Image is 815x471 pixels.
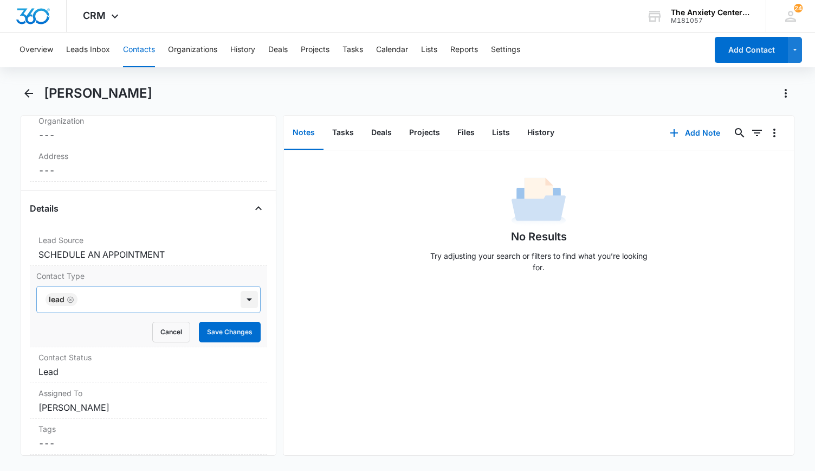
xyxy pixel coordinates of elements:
[491,33,520,67] button: Settings
[30,146,267,182] div: Address---
[20,33,53,67] button: Overview
[715,37,788,63] button: Add Contact
[284,116,324,150] button: Notes
[421,33,437,67] button: Lists
[199,322,261,342] button: Save Changes
[30,111,267,146] div: Organization---
[30,347,267,383] div: Contact StatusLead
[38,352,258,363] label: Contact Status
[36,270,261,282] label: Contact Type
[38,437,258,450] dd: ---
[250,200,267,217] button: Close
[83,10,106,21] span: CRM
[512,174,566,228] img: No Data
[376,33,408,67] button: Calendar
[38,248,258,261] dd: SCHEDULE AN APPOINTMENT
[511,228,567,245] h1: No Results
[483,116,519,150] button: Lists
[30,419,267,455] div: Tags---
[671,17,750,24] div: account id
[519,116,563,150] button: History
[30,383,267,419] div: Assigned To[PERSON_NAME]
[301,33,329,67] button: Projects
[400,116,449,150] button: Projects
[449,116,483,150] button: Files
[230,33,255,67] button: History
[30,230,267,266] div: Lead SourceSCHEDULE AN APPOINTMENT
[777,85,794,102] button: Actions
[38,401,258,414] dd: [PERSON_NAME]
[38,164,258,177] dd: ---
[38,234,258,246] label: Lead Source
[152,322,190,342] button: Cancel
[324,116,363,150] button: Tasks
[342,33,363,67] button: Tasks
[44,85,152,101] h1: [PERSON_NAME]
[671,8,750,17] div: account name
[731,124,748,142] button: Search...
[49,296,64,303] div: Lead
[268,33,288,67] button: Deals
[66,33,110,67] button: Leads Inbox
[123,33,155,67] button: Contacts
[38,387,258,399] label: Assigned To
[30,202,59,215] h4: Details
[425,250,652,273] p: Try adjusting your search or filters to find what you’re looking for.
[659,120,731,146] button: Add Note
[748,124,766,142] button: Filters
[38,129,258,142] dd: ---
[363,116,400,150] button: Deals
[38,365,258,378] dd: Lead
[794,4,803,12] div: notifications count
[168,33,217,67] button: Organizations
[21,85,37,102] button: Back
[450,33,478,67] button: Reports
[38,423,258,435] label: Tags
[64,296,74,303] div: Remove Lead
[38,150,258,162] label: Address
[38,115,258,126] label: Organization
[794,4,803,12] span: 24
[766,124,783,142] button: Overflow Menu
